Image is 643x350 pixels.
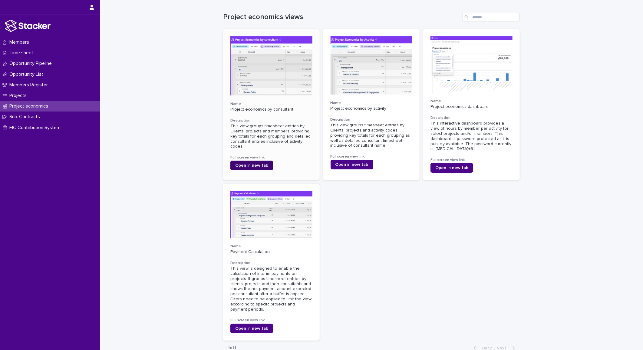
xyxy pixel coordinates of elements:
h3: Full screen view link [230,155,312,160]
p: Project economics dashboard [430,104,513,109]
p: Payment Calculation [230,249,312,255]
p: Project economics by consultant [230,107,312,112]
span: Open in new tab [335,162,368,167]
h3: Name [430,99,513,104]
img: ucXRM0SPWIzu0QvueuklgowSEPOoRgxbCDttqddvx1E [430,36,513,93]
h3: Name [230,102,312,106]
a: Open in new tab [331,160,373,169]
h3: Description [230,118,312,123]
img: Hlv04biQsdKjD2OUzd7Gb5TYUnTeekmNHxEoI4KGH4Q [230,36,312,95]
a: NameProject economics dashboardDescriptionThis interactive dashboard provides a view of hours by ... [423,29,520,180]
a: NamePayment CalculationDescriptionThis view is designed to enable the calculation of interim paym... [223,184,320,340]
span: Open in new tab [235,326,268,331]
img: TOem7oGmmPc8GNgOrhuxLjtIFKHLg9hEqv6LbpoGNRo [331,36,413,95]
div: This interactive dashboard provides a view of hours by member per activity for select projects an... [430,121,513,152]
h3: Description [331,117,413,122]
img: xXFwFdZn4u9JR9WGgI4eFLUaNuRHojpGx19-xErULSY [230,191,312,238]
h3: Name [331,101,413,105]
p: EIC Contribution System [7,125,65,131]
div: This view groups timesheet entries by Clients, projects and members, providing key totals for eac... [230,124,312,149]
p: Members Register [7,82,53,88]
h3: Description [430,115,513,120]
h3: Description [230,261,312,265]
img: stacker-logo-white.png [5,20,51,32]
a: NameProject economics by consultantDescriptionThis view groups timesheet entries by Clients, proj... [223,29,320,180]
span: Open in new tab [235,163,268,168]
a: NameProject economics by activityDescriptionThis view groups timesheet entries by Clients, projec... [323,29,420,180]
p: Projects [7,93,31,98]
p: Project economics by activity [331,106,413,111]
p: Opportunity Pipeline [7,61,57,66]
a: Open in new tab [230,324,273,333]
div: This view groups timesheet entries by Clients, projects and activity codes, providing key totals ... [331,123,413,148]
p: Sub-Contracts [7,114,45,120]
h3: Name [230,244,312,249]
p: Time sheet [7,50,38,56]
input: Search [462,12,520,22]
h3: Full screen view link [430,158,513,162]
a: Open in new tab [430,163,473,173]
div: This view is designed to enable the calculation of interim payments on projects. It groups timesh... [230,266,312,312]
h3: Full screen view link [230,318,312,323]
span: Open in new tab [435,166,468,170]
p: Members [7,39,34,45]
h3: Full screen view link [331,154,413,159]
p: Project economics [7,103,53,109]
a: Open in new tab [230,161,273,170]
p: Opportunity List [7,72,48,77]
h1: Project economics views [223,13,460,22]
